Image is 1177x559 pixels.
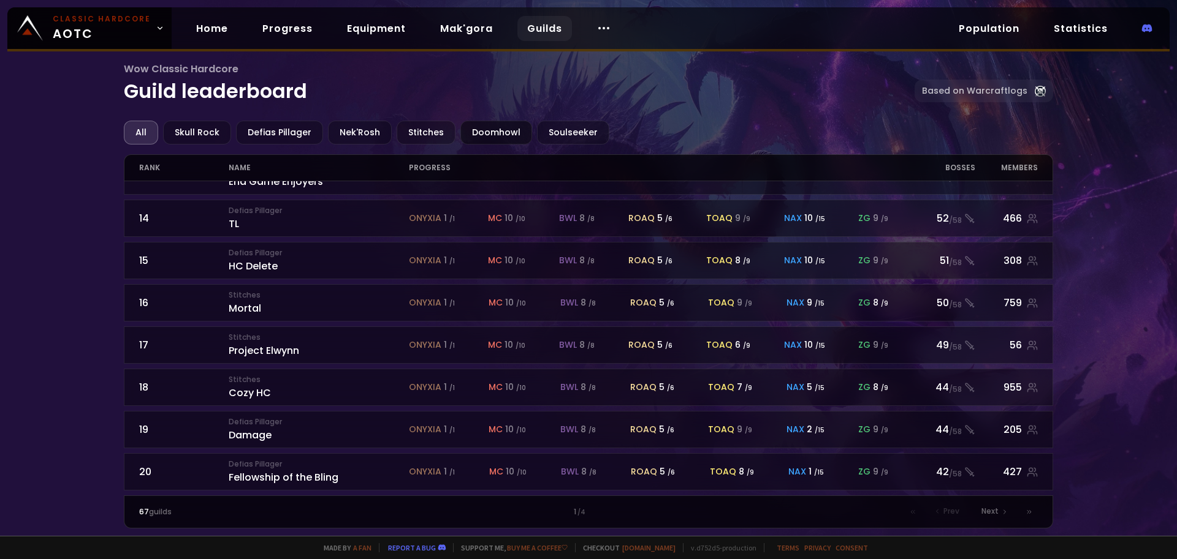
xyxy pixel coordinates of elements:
small: / 9 [743,214,750,223]
small: / 8 [588,299,596,308]
span: AOTC [53,13,151,43]
div: name [229,155,408,181]
div: 5 [659,423,674,436]
a: Guilds [517,16,572,41]
div: 8 [579,339,595,351]
small: / 6 [667,383,674,392]
div: 56 [975,337,1038,353]
span: Support me, [453,543,568,552]
div: 17 [139,337,229,353]
div: 9 [873,465,888,478]
small: / 10 [516,426,526,435]
small: / 9 [745,383,752,392]
small: / 9 [745,426,752,435]
div: guilds [139,506,364,517]
small: / 15 [815,383,825,392]
div: 10 [804,339,825,351]
span: mc [489,296,503,309]
small: / 9 [747,468,754,477]
div: 7 [737,381,752,394]
small: / 9 [881,383,888,392]
div: 308 [975,253,1038,268]
span: nax [784,212,802,225]
span: toaq [706,212,733,225]
div: Cozy HC [229,374,408,400]
div: 50 [903,295,975,310]
div: 5 [657,254,672,267]
div: Mortal [229,290,408,316]
small: Defias Pillager [229,459,408,470]
span: Made by [316,543,371,552]
a: Privacy [804,543,831,552]
span: zg [858,339,870,351]
div: Doomhowl [460,121,532,144]
span: nax [787,381,804,394]
div: 20 [139,464,229,479]
small: / 8 [589,468,596,477]
a: a fan [353,543,371,552]
span: onyxia [409,423,441,436]
a: 20Defias PillagerFellowship of the Blingonyxia 1 /1mc 10 /10bwl 8 /8roaq 5 /6toaq 8 /9nax 1 /15zg... [124,453,1054,490]
div: 1 [444,465,455,478]
div: 9 [873,423,888,436]
span: toaq [708,381,734,394]
small: / 10 [516,299,526,308]
div: 955 [975,380,1038,395]
small: Stitches [229,290,408,301]
div: 44 [903,422,975,437]
small: / 15 [814,468,824,477]
div: 8 [735,254,750,267]
span: mc [488,254,502,267]
a: [DOMAIN_NAME] [622,543,676,552]
img: Warcraftlog [1035,86,1046,97]
small: / 9 [881,257,888,266]
div: 9 [873,254,888,267]
div: 18 [139,380,229,395]
span: nax [784,254,802,267]
span: onyxia [409,296,441,309]
small: / 15 [815,257,825,266]
span: zg [858,212,870,225]
span: nax [787,296,804,309]
div: 1 [444,296,455,309]
a: 17StitchesProject Elwynnonyxia 1 /1mc 10 /10bwl 8 /8roaq 5 /6toaq 6 /9nax 10 /15zg 9 /949/5856 [124,326,1054,364]
small: / 58 [949,215,962,226]
div: 5 [659,381,674,394]
div: TL [229,205,408,231]
div: 10 [505,212,525,225]
a: 19Defias PillagerDamageonyxia 1 /1mc 10 /10bwl 8 /8roaq 5 /6toaq 9 /9nax 2 /15zg 9 /944/58205 [124,411,1054,448]
div: 10 [804,212,825,225]
a: 18StitchesCozy HConyxia 1 /1mc 10 /10bwl 8 /8roaq 5 /6toaq 7 /9nax 5 /15zg 8 /944/58955 [124,369,1054,406]
small: / 1 [449,383,455,392]
div: Project Elwynn [229,332,408,358]
a: 14Defias PillagerTLonyxia 1 /1mc 10 /10bwl 8 /8roaq 5 /6toaq 9 /9nax 10 /15zg 9 /952/58466 [124,200,1054,237]
div: progress [409,155,904,181]
div: 5 [807,381,825,394]
span: mc [488,339,502,351]
div: 759 [975,295,1038,310]
span: 67 [139,506,149,517]
small: / 8 [587,341,595,350]
span: zg [858,381,870,394]
small: Stitches [229,374,408,385]
a: Progress [253,16,322,41]
div: 5 [657,339,672,351]
small: / 58 [949,468,962,479]
small: / 8 [587,257,595,266]
span: zg [858,423,870,436]
span: onyxia [409,212,441,225]
small: / 1 [449,426,455,435]
div: HC Delete [229,247,408,274]
div: 466 [975,211,1038,226]
small: / 8 [588,426,596,435]
div: 8 [739,465,754,478]
small: Defias Pillager [229,247,408,258]
a: Equipment [337,16,416,41]
small: Defias Pillager [229,416,408,427]
a: 16StitchesMortalonyxia 1 /1mc 10 /10bwl 8 /8roaq 5 /6toaq 9 /9nax 9 /15zg 8 /950/58759 [124,284,1054,321]
span: roaq [630,381,657,394]
div: 8 [581,465,596,478]
div: 8 [579,254,595,267]
div: 49 [903,337,975,353]
span: bwl [559,254,577,267]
